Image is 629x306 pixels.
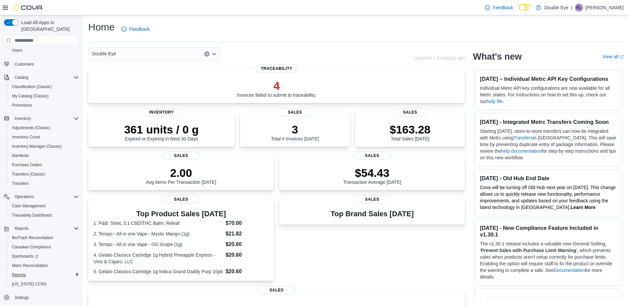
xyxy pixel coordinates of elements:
span: Sales [394,108,426,116]
span: Classification (Classic) [12,84,52,89]
span: Transfers [9,179,79,187]
p: Starting [DATE], store-to-store transfers can now be integrated with Metrc using in [GEOGRAPHIC_D... [480,128,617,161]
h3: [DATE] - Old Hub End Date [480,175,617,181]
span: Metrc Reconciliation [9,262,79,270]
button: Inventory Count [7,132,82,142]
span: My Catalog (Classic) [9,92,79,100]
button: Reports [1,224,82,233]
p: 361 units / 0 g [124,123,199,136]
div: Total # Invoices [DATE] [271,123,319,141]
dt: 2. Tempo - All in one Vape - Mystic Mango (1g) [94,230,223,237]
a: BioTrack Reconciliation [9,234,56,242]
strong: Prevent Sales with Purchase Limit Warning [481,248,576,253]
p: 4 [237,79,316,92]
button: My Catalog (Classic) [7,91,82,101]
span: Sales [162,195,200,203]
span: Manifests [12,153,29,158]
span: BioTrack Reconciliation [12,235,53,240]
div: Total Sales [DATE] [390,123,430,141]
button: Manifests [7,151,82,160]
span: Sales [258,286,295,294]
h2: What's new [473,51,522,62]
span: Operations [15,194,34,199]
input: Dark Mode [519,4,533,11]
dd: $20.60 [225,268,269,276]
dd: $70.00 [225,219,269,227]
button: Reports [12,225,31,232]
span: Reports [9,271,79,279]
span: Sales [353,195,391,203]
button: Customers [1,59,82,69]
button: Cash Management [7,201,82,211]
span: Catalog [12,74,79,81]
dt: 3. Tempo - All in one Vape - OG Grape (1g) [94,241,223,248]
a: Reports [9,271,29,279]
span: Canadian Compliance [12,244,51,250]
a: Inventory Manager (Classic) [9,142,64,150]
p: Updated 1 minute(s) ago [414,55,465,61]
div: Avg Items Per Transaction [DATE] [146,166,216,185]
p: Double Eye [544,4,568,12]
span: Feedback [493,4,513,11]
span: Sales [353,152,391,160]
button: Users [7,46,82,55]
a: View allExternal link [602,54,624,59]
button: Adjustments (Classic) [7,123,82,132]
h3: [DATE] - New Compliance Feature Included in v1.30.1 [480,225,617,238]
a: Cash Management [9,202,48,210]
span: Adjustments (Classic) [12,125,50,130]
button: BioTrack Reconciliation [7,233,82,242]
p: 3 [271,123,319,136]
span: Purchase Orders [9,161,79,169]
button: Open list of options [212,51,217,57]
a: Inventory Count [9,133,43,141]
a: Settings [12,294,31,302]
button: Traceabilty Dashboard [7,211,82,220]
span: Transfers [12,181,29,186]
a: help file [487,99,503,104]
span: Catalog [15,75,28,80]
span: Settings [15,295,29,300]
a: Promotions [9,101,35,109]
div: Expired or Expiring in Next 30 Days [124,123,199,141]
a: help documentation [501,148,541,154]
span: Users [9,46,79,54]
button: Inventory [1,114,82,123]
button: Catalog [1,73,82,82]
span: Operations [12,193,79,201]
span: Double Eye [92,50,116,58]
span: Inventory [143,108,180,116]
a: Purchase Orders [9,161,45,169]
dt: 5. Gelato Classics Cartridge 1g Indica Grand Daddy Purp 10pk [94,268,223,275]
button: Purchase Orders [7,160,82,170]
button: [US_STATE] CCRS [7,280,82,289]
dt: 1. P&B: 50mL 3:1 CBD/THC Balm: Releaf [94,220,223,227]
span: Inventory Manager (Classic) [9,142,79,150]
dt: 4. Gelato Classics Cartridge 1g Hybrid Pineapple Express - Vino & Cigaro, LLC [94,252,223,265]
span: Load All Apps in [GEOGRAPHIC_DATA] [19,19,79,32]
h1: Home [88,21,115,34]
strong: Learn More [571,205,596,210]
button: Catalog [12,74,31,81]
p: Individual Metrc API key configurations are now available for all Metrc states. For instructions ... [480,85,617,105]
p: The v1.30.1 release includes a valuable new General Setting, ' ', which prevents sales when produ... [480,240,617,280]
span: Adjustments (Classic) [9,124,79,132]
span: Metrc Reconciliation [12,263,48,268]
a: Customers [12,60,36,68]
a: Canadian Compliance [9,243,54,251]
span: Transfers (Classic) [12,172,45,177]
dd: $21.82 [225,230,269,238]
a: Dashboards [9,252,41,260]
a: Transfers [514,135,533,140]
span: Traceabilty Dashboard [9,211,79,219]
p: $163.28 [390,123,430,136]
button: Transfers [7,179,82,188]
span: Dashboards [12,254,38,259]
span: Customers [12,60,79,68]
a: Dashboards [7,252,82,261]
span: Inventory Manager (Classic) [12,144,62,149]
span: Classification (Classic) [9,83,79,91]
button: Canadian Compliance [7,242,82,252]
button: Operations [12,193,37,201]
